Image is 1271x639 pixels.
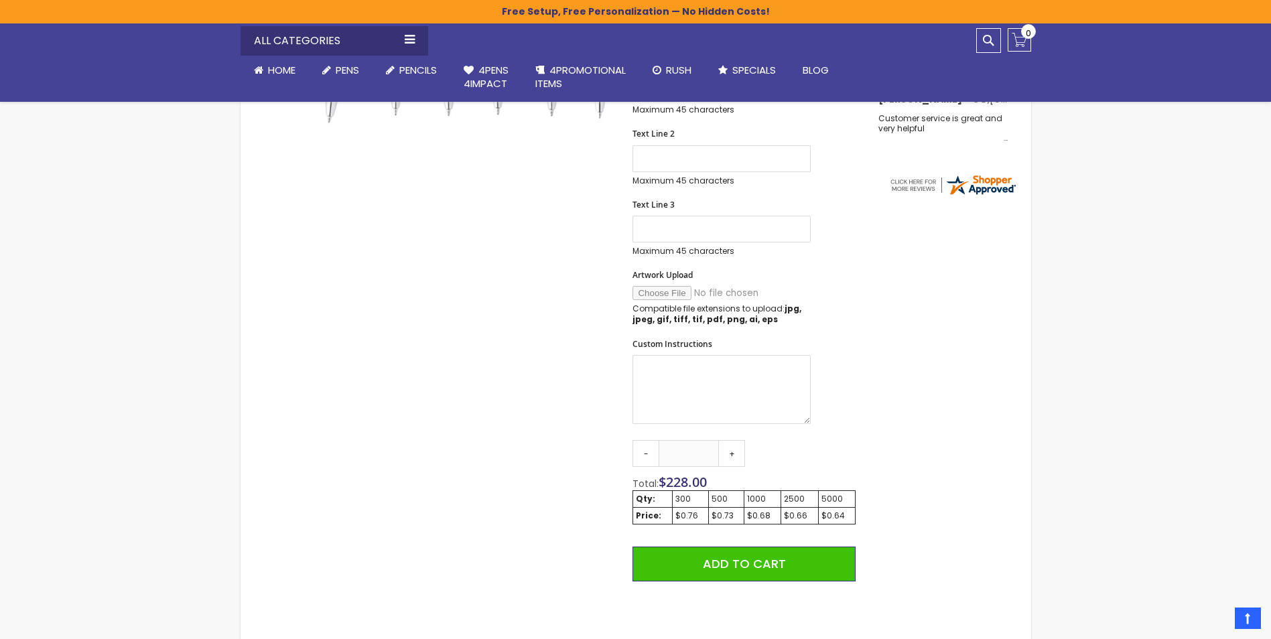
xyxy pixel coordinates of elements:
[636,493,655,504] strong: Qty:
[784,494,815,504] div: 2500
[632,104,811,115] p: Maximum 45 characters
[399,63,437,77] span: Pencils
[535,63,626,90] span: 4PROMOTIONAL ITEMS
[632,128,675,139] span: Text Line 2
[639,56,705,85] a: Rush
[888,173,1017,197] img: 4pens.com widget logo
[747,510,778,521] div: $0.68
[675,494,706,504] div: 300
[789,56,842,85] a: Blog
[703,555,786,572] span: Add to Cart
[464,63,509,90] span: 4Pens 4impact
[632,477,659,490] span: Total:
[712,510,741,521] div: $0.73
[784,510,815,521] div: $0.66
[878,114,1008,143] div: Customer service is great and very helpful
[373,56,450,85] a: Pencils
[632,547,855,581] button: Add to Cart
[1026,27,1031,40] span: 0
[632,246,811,257] p: Maximum 45 characters
[241,56,309,85] a: Home
[888,188,1017,200] a: 4pens.com certificate URL
[241,26,428,56] div: All Categories
[821,494,852,504] div: 5000
[632,199,675,210] span: Text Line 3
[522,56,639,99] a: 4PROMOTIONALITEMS
[268,63,295,77] span: Home
[821,510,852,521] div: $0.64
[632,338,712,350] span: Custom Instructions
[636,510,661,521] strong: Price:
[1008,28,1031,52] a: 0
[450,56,522,99] a: 4Pens4impact
[803,63,829,77] span: Blog
[747,494,778,504] div: 1000
[718,440,745,467] a: +
[632,440,659,467] a: -
[712,494,741,504] div: 500
[632,269,693,281] span: Artwork Upload
[632,303,801,325] strong: jpg, jpeg, gif, tiff, tif, pdf, png, ai, eps
[732,63,776,77] span: Specials
[666,473,707,491] span: 228.00
[666,63,691,77] span: Rush
[632,303,811,325] p: Compatible file extensions to upload:
[1160,603,1271,639] iframe: Google Customer Reviews
[675,510,706,521] div: $0.76
[336,63,359,77] span: Pens
[309,56,373,85] a: Pens
[659,473,707,491] span: $
[632,175,811,186] p: Maximum 45 characters
[705,56,789,85] a: Specials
